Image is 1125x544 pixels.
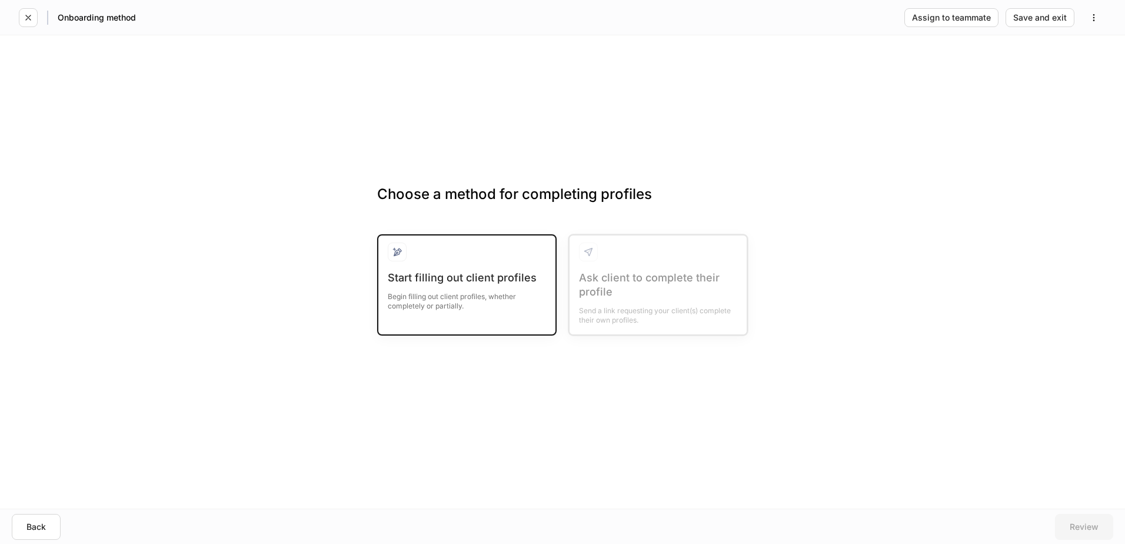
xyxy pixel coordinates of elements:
[912,14,991,22] div: Assign to teammate
[904,8,998,27] button: Assign to teammate
[388,271,546,285] div: Start filling out client profiles
[26,523,46,531] div: Back
[12,514,61,540] button: Back
[377,185,748,223] h3: Choose a method for completing profiles
[58,12,136,24] h5: Onboarding method
[1006,8,1074,27] button: Save and exit
[388,285,546,311] div: Begin filling out client profiles, whether completely or partially.
[1013,14,1067,22] div: Save and exit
